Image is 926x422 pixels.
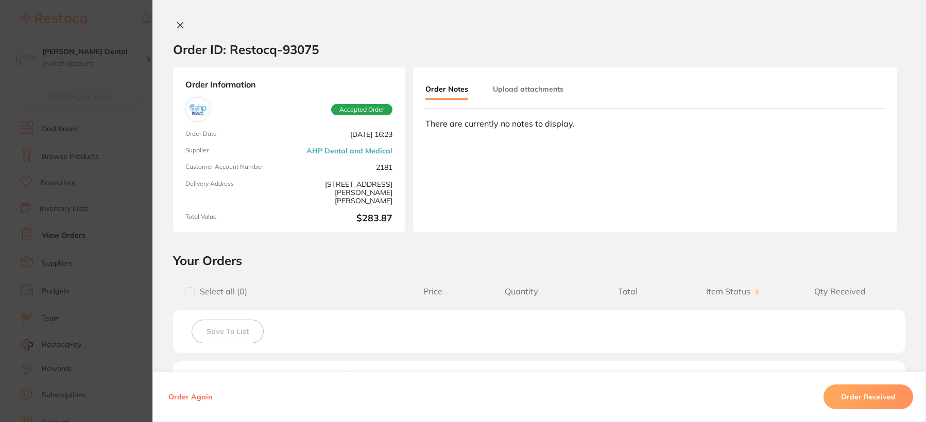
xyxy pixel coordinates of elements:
a: AHP Dental and Medical [306,147,392,155]
span: [STREET_ADDRESS][PERSON_NAME][PERSON_NAME] [293,180,392,205]
span: Supplier [185,147,285,155]
span: Qty Received [787,287,893,296]
span: [DATE] 16:23 [293,130,392,138]
h2: Order ID: Restocq- 93075 [173,42,319,57]
button: Order Again [165,392,215,401]
span: Price [398,287,468,296]
button: Upload attachments [493,80,563,98]
button: Order Notes [425,80,468,100]
span: Customer Account Number [185,163,285,171]
span: Delivery Address [185,180,285,205]
button: Save To List [192,320,264,343]
b: [PERSON_NAME] ISO Colour Coded Gutta Percha Points, Size #25 [237,370,379,402]
span: Order Date [185,130,285,138]
span: Quantity [469,287,575,296]
span: 2181 [293,163,392,171]
span: Select all ( 0 ) [195,287,247,296]
span: Item Status [681,287,787,296]
button: Order Received [824,384,913,409]
div: There are currently no notes to display. [425,119,885,128]
button: [PERSON_NAME] ISO Colour Coded Gutta Percha Points, Size #25 Product Code: KE12650 [234,370,382,416]
span: Total [575,287,681,296]
h2: Your Orders [173,253,905,268]
span: Total Value [185,213,285,224]
b: $283.87 [293,213,392,224]
strong: Order Information [185,80,392,89]
span: Accepted Order [331,104,392,115]
img: AHP Dental and Medical [188,100,208,119]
